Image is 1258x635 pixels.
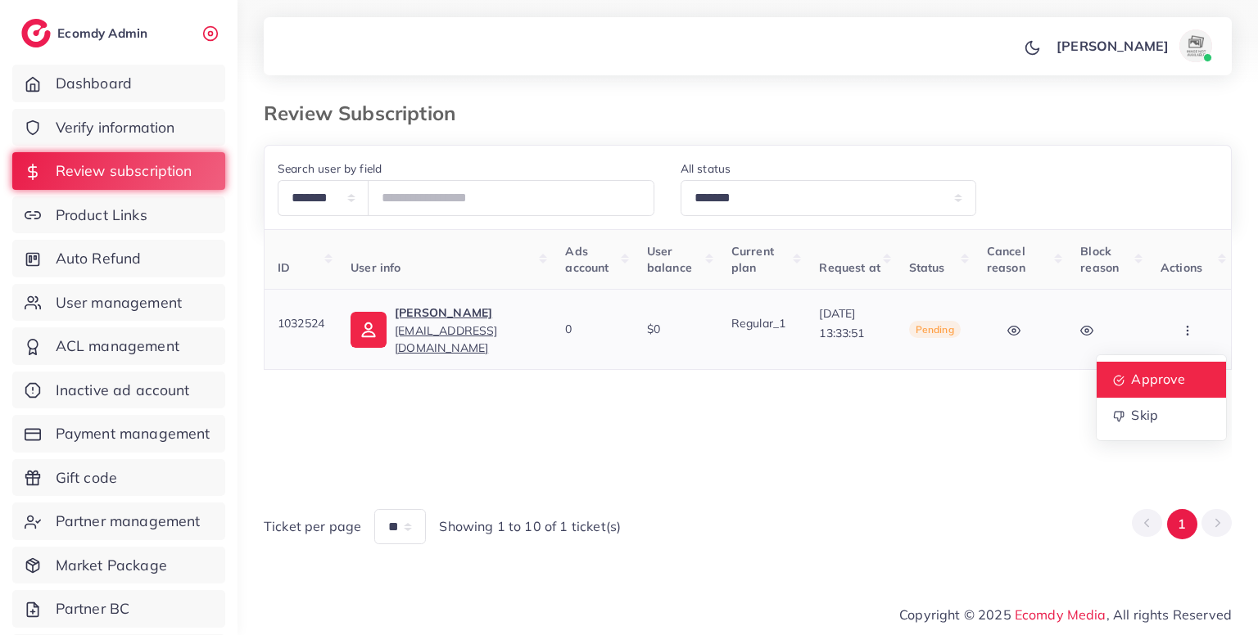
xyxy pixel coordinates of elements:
button: Go to page 1 [1167,509,1197,539]
span: , All rights Reserved [1106,605,1232,624]
span: Auto Refund [56,248,142,269]
span: Block reason [1080,244,1119,275]
span: Verify information [56,117,175,138]
a: Review subscription [12,152,225,190]
span: Approve [1131,371,1185,387]
span: Current plan [731,244,774,275]
span: User info [351,260,400,275]
a: Payment management [12,415,225,453]
a: ACL management [12,327,225,365]
p: [DATE] 13:33:51 [819,304,882,343]
span: Payment management [56,423,210,444]
span: Skip [1131,407,1158,423]
a: Ecomdy Media [1015,606,1106,623]
ul: Pagination [1132,509,1232,539]
a: Product Links [12,196,225,234]
span: ID [278,260,290,275]
span: Actions [1161,260,1202,275]
span: Partner BC [56,598,130,619]
span: Partner management [56,511,201,532]
span: Market Package [56,555,167,576]
h2: Ecomdy Admin [57,25,152,41]
label: Search user by field [278,160,382,177]
div: $0 [647,321,705,337]
a: Partner BC [12,590,225,628]
a: Auto Refund [12,240,225,277]
div: 0 [565,321,620,337]
span: Review subscription [56,160,192,182]
a: [PERSON_NAME]avatar [1048,29,1219,62]
span: User management [56,292,182,313]
a: Partner management [12,502,225,540]
span: Dashboard [56,73,132,94]
span: Ads account [565,244,609,275]
span: Copyright © 2025 [899,605,1232,624]
img: logo [21,19,51,47]
p: [PERSON_NAME] [395,303,539,322]
p: Regular_1 [731,313,794,333]
span: ACL management [56,336,179,357]
span: Ticket per page [264,517,361,536]
span: Cancel reason [987,244,1025,275]
a: Inactive ad account [12,372,225,409]
a: Gift code [12,459,225,497]
img: ic-user-info.36bf1079.svg [351,312,387,348]
a: Dashboard [12,65,225,102]
span: [EMAIL_ADDRESS][DOMAIN_NAME] [395,323,497,354]
h3: Review Subscription [264,101,468,125]
span: Gift code [56,467,117,489]
span: Showing 1 to 10 of 1 ticket(s) [439,517,621,536]
span: Status [909,260,945,275]
span: User balance [647,244,692,275]
img: avatar [1179,29,1212,62]
a: Market Package [12,547,225,584]
span: Pending [909,321,961,339]
span: Inactive ad account [56,380,190,401]
p: 1032524 [278,313,324,333]
span: Request at [819,260,880,275]
a: Verify information [12,109,225,146]
a: [PERSON_NAME][EMAIL_ADDRESS][DOMAIN_NAME] [395,303,539,356]
span: Product Links [56,205,147,226]
label: All status [681,160,731,177]
a: User management [12,284,225,322]
a: logoEcomdy Admin [21,19,152,47]
p: [PERSON_NAME] [1057,36,1169,56]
